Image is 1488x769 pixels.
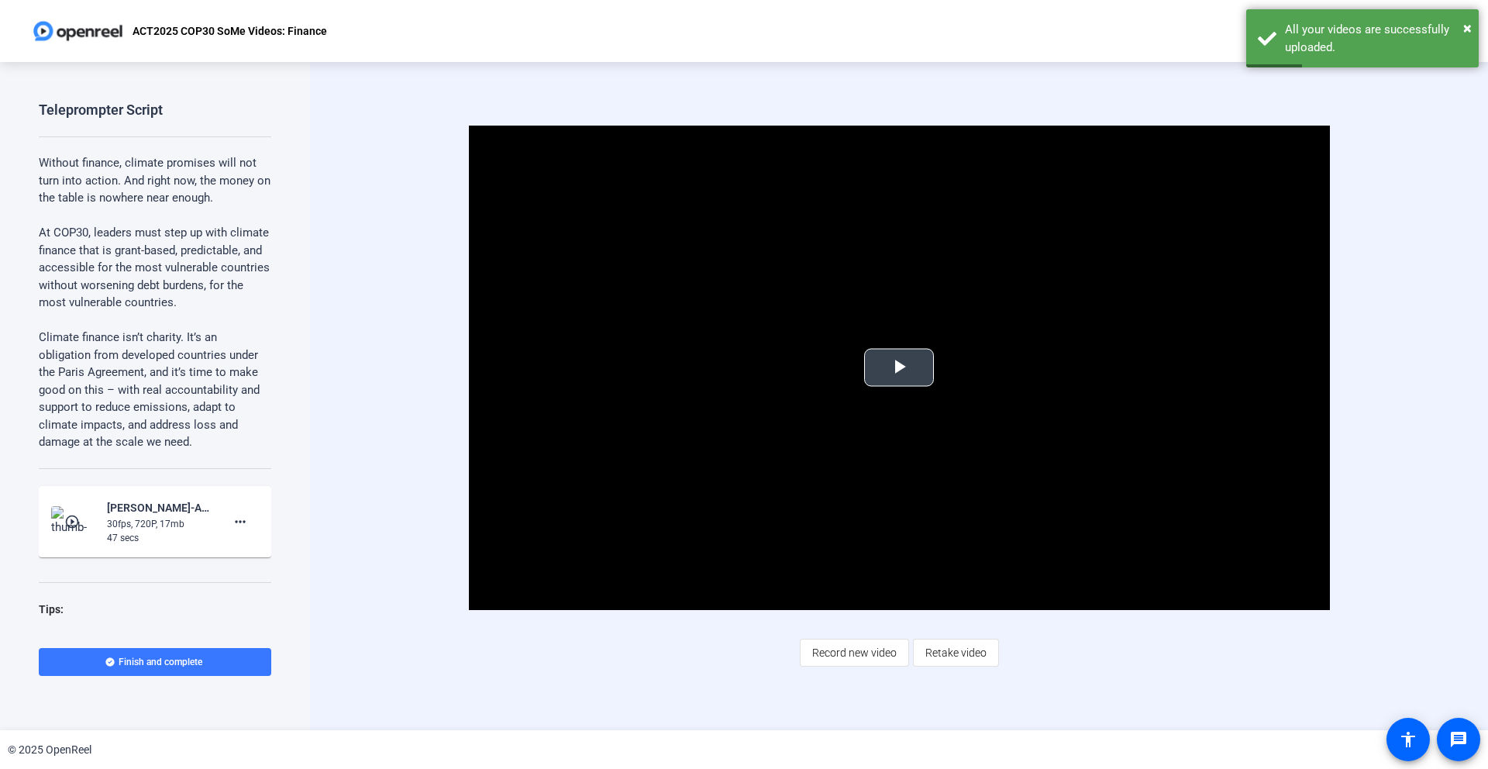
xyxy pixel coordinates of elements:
button: Finish and complete [39,648,271,676]
p: ACT2025 COP30 SoMe Videos: Finance [133,22,327,40]
div: All your videos are successfully uploaded. [1285,21,1467,56]
button: Retake video [913,639,999,667]
img: thumb-nail [51,506,97,537]
span: Record new video [812,638,897,667]
span: Finish and complete [119,656,202,668]
div: 30fps, 720P, 17mb [107,517,211,531]
p: At COP30, leaders must step up with climate finance that is grant-based, predictable, and accessi... [39,224,271,312]
button: Record new video [800,639,909,667]
div: Tips: [39,600,271,619]
div: [PERSON_NAME]-ACT2025 COP30 SoMe Videos-ACT2025 COP30 SoMe Videos- Finance-1756837011144-webcam [107,498,211,517]
span: Retake video [925,638,987,667]
img: OpenReel logo [31,16,125,47]
div: Video Player [469,126,1330,610]
p: Climate finance isn’t charity. It’s an obligation from developed countries under the Paris Agreem... [39,329,271,451]
div: 47 secs [107,531,211,545]
div: © 2025 OpenReel [8,742,91,758]
mat-icon: more_horiz [231,512,250,531]
button: Close [1463,16,1472,40]
mat-icon: play_circle_outline [64,514,83,529]
p: Without finance, climate promises will not turn into action. And right now, the money on the tabl... [39,154,271,224]
mat-icon: message [1449,730,1468,749]
button: Play Video [864,349,934,387]
span: × [1463,19,1472,37]
mat-icon: accessibility [1399,730,1417,749]
div: Teleprompter Script [39,101,163,119]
